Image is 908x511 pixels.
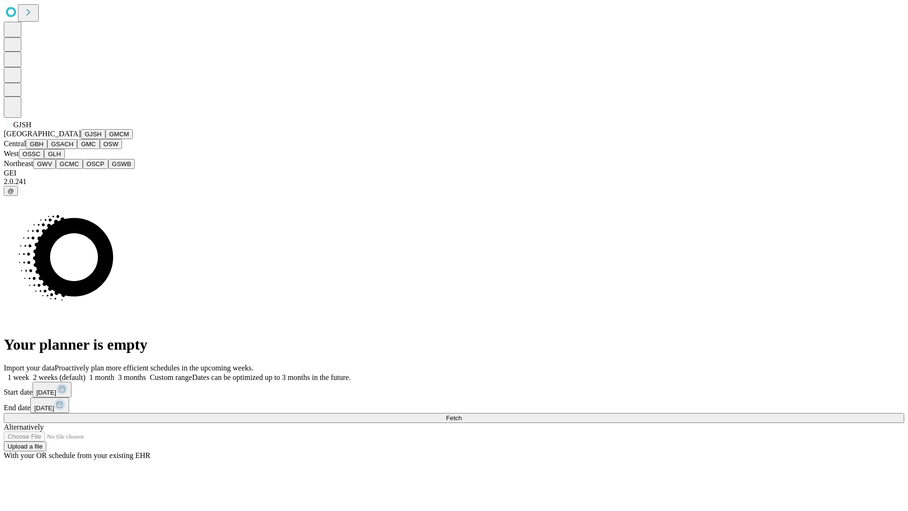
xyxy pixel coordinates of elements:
[4,150,19,158] span: West
[8,373,29,381] span: 1 week
[36,389,56,396] span: [DATE]
[105,129,133,139] button: GMCM
[192,373,350,381] span: Dates can be optimized up to 3 months in the future.
[55,364,253,372] span: Proactively plan more efficient schedules in the upcoming weeks.
[446,414,462,422] span: Fetch
[4,169,904,177] div: GEI
[8,187,14,194] span: @
[89,373,114,381] span: 1 month
[4,336,904,353] h1: Your planner is empty
[33,382,71,397] button: [DATE]
[4,186,18,196] button: @
[26,139,47,149] button: GBH
[33,373,86,381] span: 2 weeks (default)
[81,129,105,139] button: GJSH
[4,382,904,397] div: Start date
[118,373,146,381] span: 3 months
[83,159,108,169] button: OSCP
[33,159,56,169] button: GWV
[13,121,31,129] span: GJSH
[4,140,26,148] span: Central
[4,159,33,167] span: Northeast
[4,177,904,186] div: 2.0.241
[34,405,54,412] span: [DATE]
[19,149,44,159] button: OSSC
[56,159,83,169] button: GCMC
[30,397,69,413] button: [DATE]
[108,159,135,169] button: GSWB
[4,130,81,138] span: [GEOGRAPHIC_DATA]
[4,364,55,372] span: Import your data
[4,423,44,431] span: Alternatively
[150,373,192,381] span: Custom range
[47,139,77,149] button: GSACH
[44,149,64,159] button: GLH
[4,413,904,423] button: Fetch
[4,397,904,413] div: End date
[4,441,46,451] button: Upload a file
[77,139,99,149] button: GMC
[4,451,150,459] span: With your OR schedule from your existing EHR
[100,139,122,149] button: OSW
